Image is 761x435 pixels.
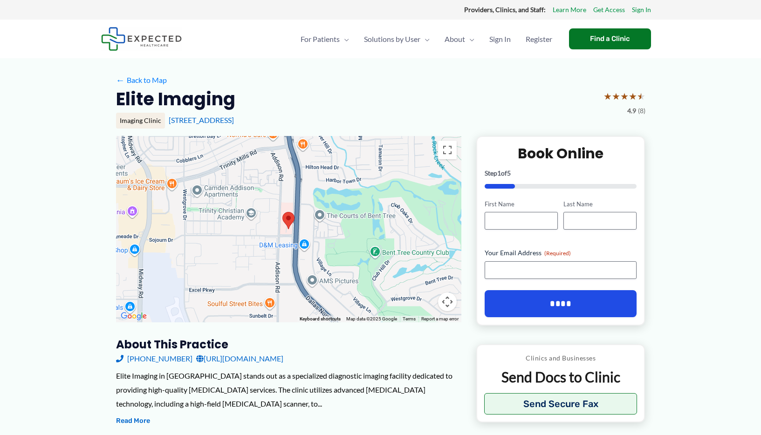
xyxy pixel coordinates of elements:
span: ← [116,75,125,84]
span: About [445,23,465,55]
span: Solutions by User [364,23,420,55]
span: 4.9 [627,105,636,117]
a: For PatientsMenu Toggle [293,23,357,55]
a: Solutions by UserMenu Toggle [357,23,437,55]
span: (Required) [544,250,571,257]
h3: About this practice [116,337,461,352]
button: Map camera controls [438,292,457,311]
a: Terms (opens in new tab) [403,316,416,321]
span: Menu Toggle [340,23,349,55]
button: Toggle fullscreen view [438,141,457,159]
p: Send Docs to Clinic [484,368,638,386]
a: Open this area in Google Maps (opens a new window) [118,310,149,322]
img: Expected Healthcare Logo - side, dark font, small [101,27,182,51]
span: Map data ©2025 Google [346,316,397,321]
button: Send Secure Fax [484,393,638,415]
button: Keyboard shortcuts [300,316,341,322]
span: ★ [629,88,637,105]
label: Your Email Address [485,248,637,258]
label: First Name [485,200,558,209]
span: (8) [638,105,645,117]
a: AboutMenu Toggle [437,23,482,55]
a: [PHONE_NUMBER] [116,352,192,366]
div: Elite Imaging in [GEOGRAPHIC_DATA] stands out as a specialized diagnostic imaging facility dedica... [116,369,461,410]
span: ★ [620,88,629,105]
p: Clinics and Businesses [484,352,638,364]
nav: Primary Site Navigation [293,23,560,55]
h2: Book Online [485,144,637,163]
a: Get Access [593,4,625,16]
span: Sign In [489,23,511,55]
strong: Providers, Clinics, and Staff: [464,6,546,14]
a: Learn More [553,4,586,16]
a: [STREET_ADDRESS] [169,116,234,124]
span: ★ [612,88,620,105]
a: Register [518,23,560,55]
span: 5 [507,169,511,177]
img: Google [118,310,149,322]
h2: Elite Imaging [116,88,235,110]
label: Last Name [563,200,637,209]
a: Sign In [632,4,651,16]
a: Sign In [482,23,518,55]
span: Menu Toggle [420,23,430,55]
span: 1 [497,169,501,177]
a: ←Back to Map [116,73,167,87]
div: Imaging Clinic [116,113,165,129]
a: [URL][DOMAIN_NAME] [196,352,283,366]
p: Step of [485,170,637,177]
span: For Patients [301,23,340,55]
span: ★ [603,88,612,105]
span: ★ [637,88,645,105]
button: Read More [116,415,150,427]
a: Report a map error [421,316,459,321]
a: Find a Clinic [569,28,651,49]
span: Register [526,23,552,55]
span: Menu Toggle [465,23,474,55]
